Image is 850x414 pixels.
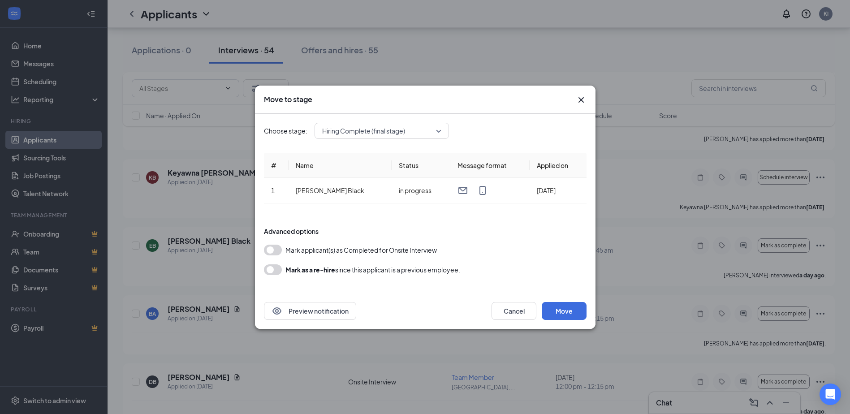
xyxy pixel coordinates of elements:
div: since this applicant is a previous employee. [285,264,460,275]
button: EyePreview notification [264,302,356,320]
span: Mark applicant(s) as Completed for Onsite Interview [285,245,437,255]
button: Move [542,302,587,320]
th: Applied on [529,153,586,178]
th: Status [392,153,450,178]
span: Hiring Complete (final stage) [322,124,405,138]
svg: MobileSms [477,185,488,196]
th: Message format [450,153,530,178]
div: Open Intercom Messenger [820,384,841,405]
button: Cancel [492,302,536,320]
th: # [264,153,289,178]
span: 1 [271,186,275,194]
svg: Email [457,185,468,196]
svg: Eye [272,306,282,316]
b: Mark as a re-hire [285,266,335,274]
th: Name [288,153,391,178]
button: Close [576,95,587,105]
h3: Move to stage [264,95,312,104]
span: Choose stage: [264,126,307,136]
div: Advanced options [264,227,587,236]
td: [DATE] [529,178,586,203]
td: in progress [392,178,450,203]
svg: Cross [576,95,587,105]
td: [PERSON_NAME] Black [288,178,391,203]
